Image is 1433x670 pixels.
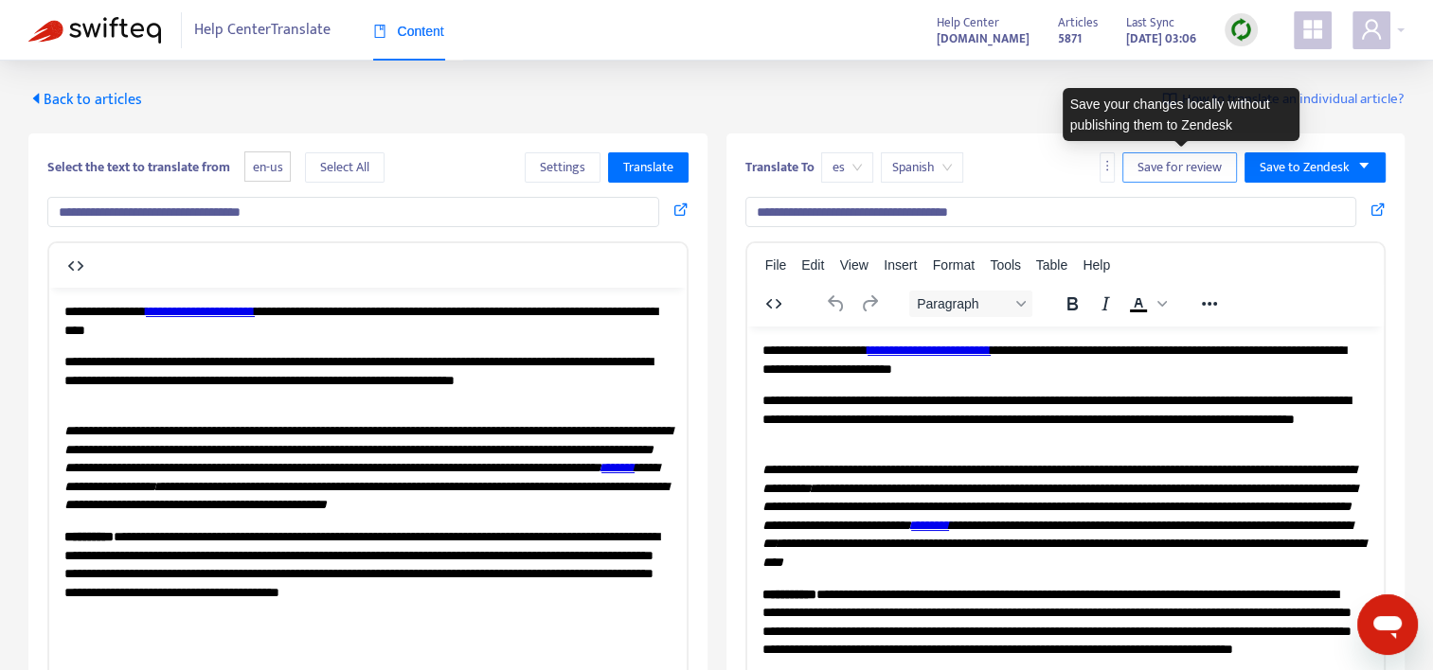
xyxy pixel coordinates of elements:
span: user [1360,18,1383,41]
span: Settings [540,157,585,178]
button: Translate [608,152,689,183]
button: Select All [305,152,385,183]
button: Save for review [1122,152,1237,183]
button: Settings [525,152,600,183]
b: Translate To [745,156,815,178]
button: Italic [1089,291,1121,317]
span: more [1101,159,1114,172]
span: caret-down [1357,159,1370,172]
iframe: Botón para iniciar la ventana de mensajería [1357,594,1418,655]
div: Save your changes locally without publishing them to Zendesk [1063,88,1299,141]
span: en-us [244,151,291,183]
span: Help Center Translate [194,12,331,48]
span: es [833,153,862,182]
button: more [1100,152,1115,183]
span: Format [933,257,975,273]
span: Last Sync [1126,12,1174,33]
body: Rich Text Area. Press ALT-0 for help. [15,15,622,670]
strong: [DATE] 03:06 [1126,28,1196,49]
span: Save for review [1137,157,1222,178]
button: Reveal or hide additional toolbar items [1193,291,1226,317]
button: Block Paragraph [909,291,1032,317]
span: Translate [623,157,673,178]
button: Redo [853,291,886,317]
span: Spanish [892,153,952,182]
strong: [DOMAIN_NAME] [937,28,1030,49]
a: [DOMAIN_NAME] [937,27,1030,49]
span: File [765,257,787,273]
span: caret-left [28,91,44,106]
img: Swifteq [28,17,161,44]
span: View [840,257,869,273]
b: Select the text to translate from [47,156,230,178]
span: Tools [990,257,1021,273]
button: Undo [820,291,852,317]
span: Help [1083,257,1110,273]
span: Content [373,24,444,39]
span: Edit [801,257,824,273]
strong: 5871 [1058,28,1082,49]
span: Back to articles [28,87,142,113]
div: Text color Black [1122,291,1170,317]
span: Save to Zendesk [1260,157,1350,178]
span: Help Center [937,12,999,33]
span: Articles [1058,12,1098,33]
span: appstore [1301,18,1324,41]
img: sync.dc5367851b00ba804db3.png [1229,18,1253,42]
span: Select All [320,157,369,178]
button: Save to Zendeskcaret-down [1245,152,1386,183]
span: Insert [884,257,917,273]
button: Bold [1056,291,1088,317]
span: book [373,25,386,38]
span: Table [1036,257,1067,273]
span: Paragraph [917,296,1010,311]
